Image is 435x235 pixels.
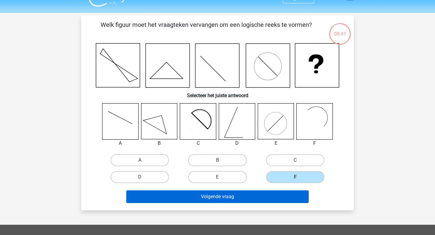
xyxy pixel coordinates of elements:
label: C [266,154,324,166]
div: F [292,140,337,147]
button: Volgende vraag [126,190,309,203]
div: D [214,140,260,147]
label: D [111,171,169,183]
label: F [266,171,324,183]
div: B [137,140,182,147]
p: Welk figuur moet het vraagteken vervangen om een logische reeks te vormen? [91,20,321,38]
label: E [188,171,246,183]
label: A [111,154,169,166]
label: B [188,154,246,166]
h6: Selecteer het juiste antwoord [91,88,344,98]
div: E [253,140,299,147]
div: C [175,140,221,147]
div: A [98,140,143,147]
div: 08:41 [329,23,351,38]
